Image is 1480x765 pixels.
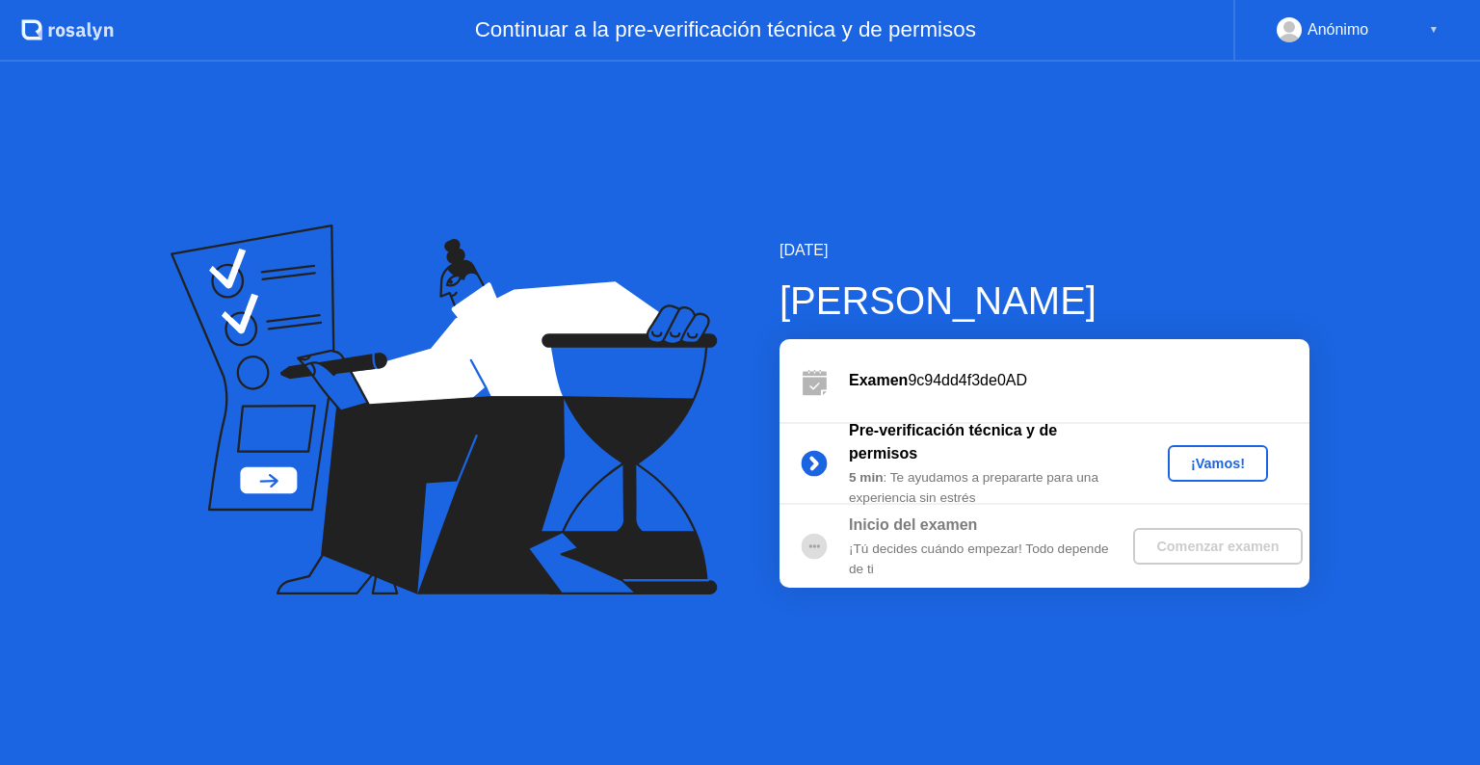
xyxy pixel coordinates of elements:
[780,239,1309,262] div: [DATE]
[1429,17,1439,42] div: ▼
[849,372,908,388] b: Examen
[1141,539,1294,554] div: Comenzar examen
[849,369,1309,392] div: 9c94dd4f3de0AD
[849,468,1126,508] div: : Te ayudamos a prepararte para una experiencia sin estrés
[849,422,1057,462] b: Pre-verificación técnica y de permisos
[1308,17,1368,42] div: Anónimo
[1133,528,1302,565] button: Comenzar examen
[849,470,884,485] b: 5 min
[1176,456,1260,471] div: ¡Vamos!
[780,272,1309,330] div: [PERSON_NAME]
[1168,445,1268,482] button: ¡Vamos!
[849,516,977,533] b: Inicio del examen
[849,540,1126,579] div: ¡Tú decides cuándo empezar! Todo depende de ti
